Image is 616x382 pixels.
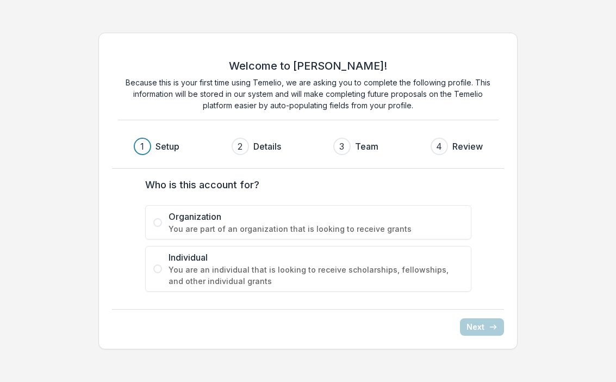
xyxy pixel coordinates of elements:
div: 3 [339,140,344,153]
div: Progress [134,138,483,155]
span: Individual [169,251,463,264]
span: Organization [169,210,463,223]
h2: Welcome to [PERSON_NAME]! [229,59,387,72]
button: Next [460,318,504,336]
h3: Setup [155,140,179,153]
h3: Review [452,140,483,153]
h3: Team [355,140,378,153]
span: You are an individual that is looking to receive scholarships, fellowships, and other individual ... [169,264,463,287]
h3: Details [253,140,281,153]
p: Because this is your first time using Temelio, we are asking you to complete the following profil... [118,77,499,111]
div: 1 [140,140,144,153]
div: 4 [436,140,442,153]
label: Who is this account for? [145,177,465,192]
div: 2 [238,140,242,153]
span: You are part of an organization that is looking to receive grants [169,223,463,235]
